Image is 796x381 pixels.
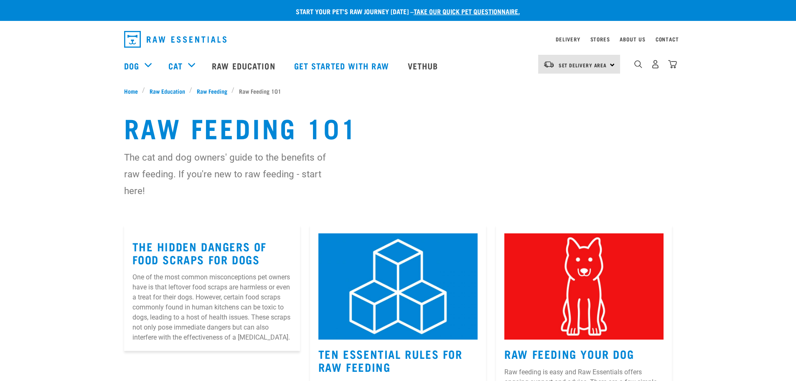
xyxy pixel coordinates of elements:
a: About Us [620,38,645,41]
span: Home [124,87,138,95]
nav: dropdown navigation [117,28,679,51]
img: 1.jpg [318,233,478,340]
a: Raw Feeding [192,87,231,95]
a: Stores [590,38,610,41]
img: van-moving.png [543,61,554,68]
a: Home [124,87,142,95]
a: Delivery [556,38,580,41]
a: Raw Feeding Your Dog [504,350,634,357]
a: Vethub [399,49,449,82]
img: home-icon-1@2x.png [634,60,642,68]
a: Raw Education [145,87,189,95]
img: Raw Essentials Logo [124,31,226,48]
nav: breadcrumbs [124,87,672,95]
span: Raw Feeding [197,87,227,95]
a: Get started with Raw [286,49,399,82]
a: The Hidden Dangers of Food Scraps for Dogs [132,243,267,262]
span: Set Delivery Area [559,64,607,66]
a: Ten Essential Rules for Raw Feeding [318,350,463,370]
a: Contact [656,38,679,41]
h1: Raw Feeding 101 [124,112,672,142]
img: 2.jpg [504,233,664,340]
a: Raw Education [203,49,285,82]
img: home-icon@2x.png [668,60,677,69]
img: user.png [651,60,660,69]
span: Raw Education [150,87,185,95]
p: The cat and dog owners' guide to the benefits of raw feeding. If you're new to raw feeding - star... [124,149,343,199]
a: take our quick pet questionnaire. [414,9,520,13]
a: Cat [168,59,183,72]
p: One of the most common misconceptions pet owners have is that leftover food scraps are harmless o... [132,272,292,343]
a: Dog [124,59,139,72]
